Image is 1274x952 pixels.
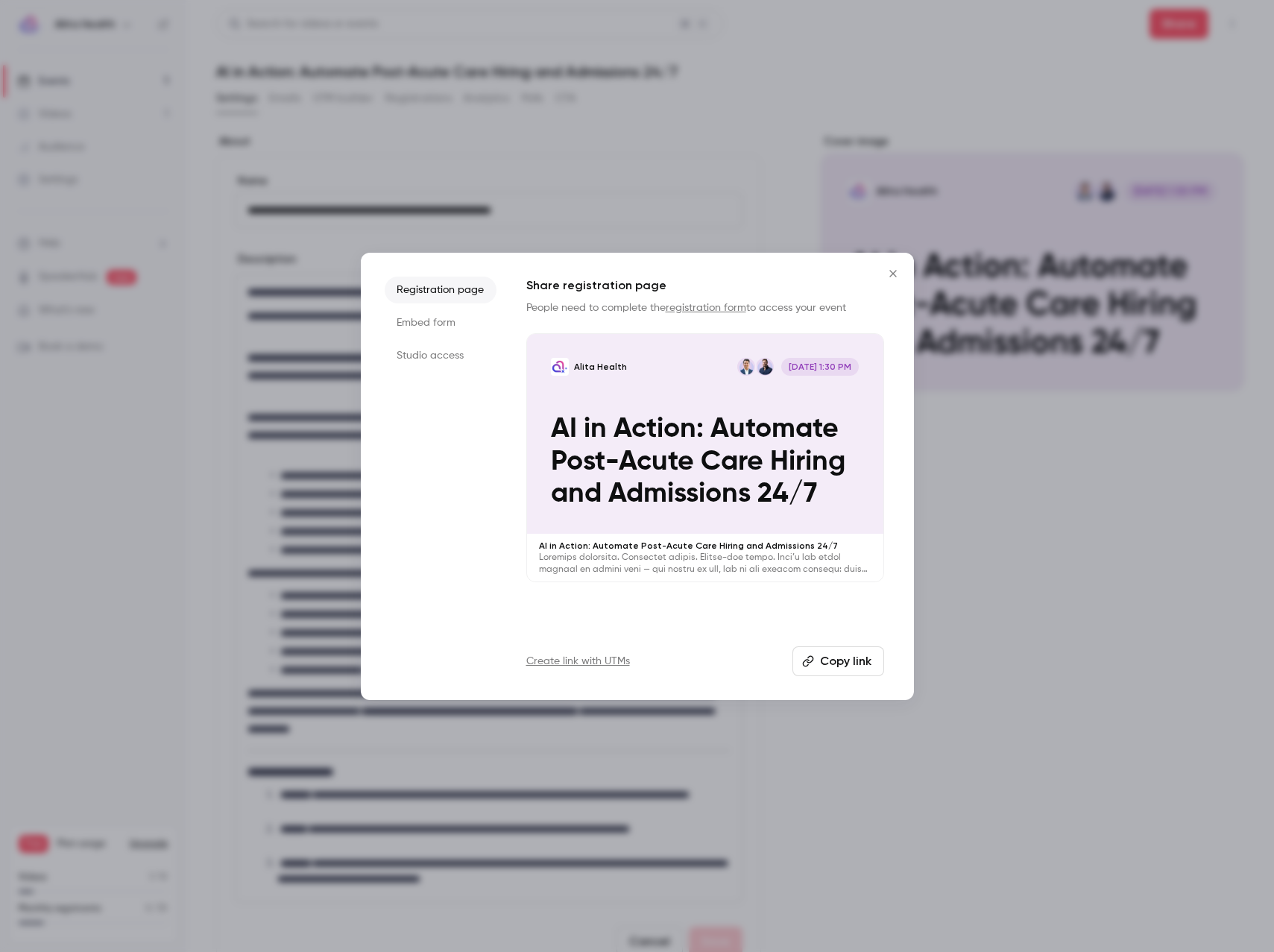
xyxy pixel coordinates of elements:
span: [DATE] 1:30 PM [781,358,860,376]
img: Brett Seidita [756,358,774,376]
button: Close [878,259,908,289]
p: Loremips dolorsita. Consectet adipis. Elitse-doe tempo. Inci’u lab etdol magnaal en admini veni —... [539,552,871,576]
li: Studio access [385,342,496,369]
a: Create link with UTMs [526,654,630,669]
p: Alita Health [574,361,627,373]
p: AI in Action: Automate Post-Acute Care Hiring and Admissions 24/7 [539,540,871,552]
a: registration form [666,303,746,313]
h1: Share registration page [526,277,884,294]
a: AI in Action: Automate Post-Acute Care Hiring and Admissions 24/7Alita HealthBrett SeiditaMatt Ro... [526,333,884,583]
li: Embed form [385,309,496,336]
img: Matt Rosa [737,358,755,376]
p: People need to complete the to access your event [526,300,884,315]
button: Copy link [792,646,884,676]
p: AI in Action: Automate Post-Acute Care Hiring and Admissions 24/7 [551,413,860,510]
li: Registration page [385,277,496,303]
img: AI in Action: Automate Post-Acute Care Hiring and Admissions 24/7 [551,358,569,376]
